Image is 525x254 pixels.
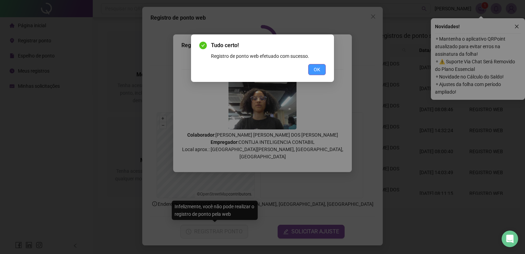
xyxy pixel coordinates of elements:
[199,42,207,49] span: check-circle
[314,66,320,73] span: OK
[308,64,326,75] button: OK
[211,41,326,50] span: Tudo certo!
[211,52,326,60] div: Registro de ponto web efetuado com sucesso.
[502,231,518,247] div: Open Intercom Messenger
